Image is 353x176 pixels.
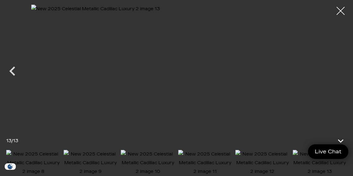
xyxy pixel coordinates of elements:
[3,163,17,170] section: Click to Open Cookie Consent Modal
[178,150,233,176] img: New 2025 Celestial Metallic Cadillac Luxury 2 image 11
[13,138,18,143] span: 13
[3,59,22,87] div: Previous
[64,150,118,176] img: New 2025 Celestial Metallic Cadillac Luxury 2 image 9
[6,137,18,145] div: /
[121,150,175,176] img: New 2025 Celestial Metallic Cadillac Luxury 2 image 10
[6,138,11,143] span: 13
[293,150,347,176] img: New 2025 Celestial Metallic Cadillac Luxury 2 image 13
[308,144,348,159] a: Live Chat
[6,150,61,176] img: New 2025 Celestial Metallic Cadillac Luxury 2 image 8
[312,148,345,155] span: Live Chat
[31,5,322,126] img: New 2025 Celestial Metallic Cadillac Luxury 2 image 13
[235,150,290,176] img: New 2025 Celestial Metallic Cadillac Luxury 2 image 12
[3,163,17,170] img: Opt-Out Icon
